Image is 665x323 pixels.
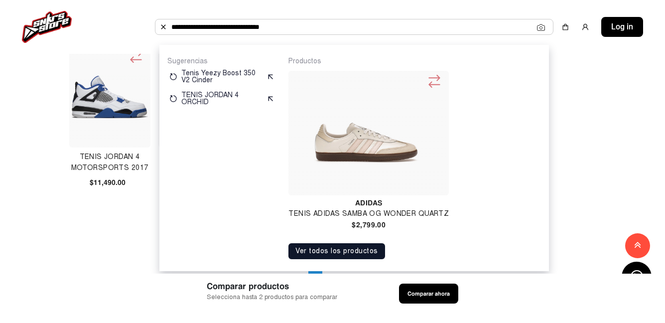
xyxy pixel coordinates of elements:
[22,11,72,43] img: logo
[169,95,177,103] img: restart.svg
[169,73,177,81] img: restart.svg
[158,152,240,173] h4: Tenis Jordan 4 Midnight Navy
[159,23,167,31] img: Buscar
[207,280,337,293] span: Comparar productos
[288,57,541,66] p: Productos
[399,284,458,304] button: Comparar ahora
[288,243,385,259] button: Ver todos los productos
[167,57,276,66] p: Sugerencias
[266,73,274,81] img: suggest.svg
[537,23,545,31] img: Cámara
[181,70,263,84] p: Tenis Yeezy Boost 350 V2 Cinder
[288,210,449,217] h4: TENIS ADIDAS SAMBA OG WONDER QUARTZ
[90,177,126,188] span: $11,490.00
[288,221,449,228] h4: $2,799.00
[207,293,337,302] span: Selecciona hasta 2 productos para comparar
[72,76,148,118] img: Tenis Jordan 4 Motorsports 2017
[69,152,150,173] h4: Tenis Jordan 4 Motorsports 2017
[561,23,569,31] img: shopping
[581,23,589,31] img: user
[611,21,633,33] span: Log in
[292,75,445,191] img: TENIS ADIDAS SAMBA OG WONDER QUARTZ
[181,92,263,106] p: TENIS JORDAN 4 ORCHID
[288,199,449,206] h4: Adidas
[266,95,274,103] img: suggest.svg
